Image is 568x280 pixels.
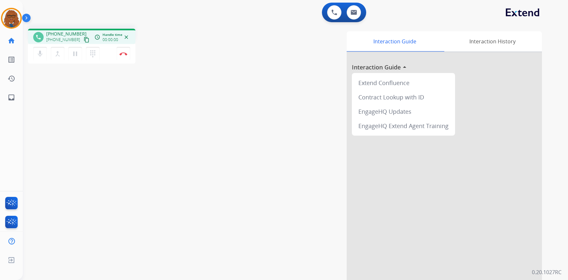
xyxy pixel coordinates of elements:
[71,50,79,58] mat-icon: pause
[7,56,15,64] mat-icon: list_alt
[46,37,80,42] span: [PHONE_NUMBER]
[7,37,15,45] mat-icon: home
[46,31,87,37] span: [PHONE_NUMBER]
[123,34,129,40] mat-icon: close
[89,50,97,58] mat-icon: dialpad
[532,268,561,276] p: 0.20.1027RC
[84,37,90,43] mat-icon: content_copy
[119,52,127,55] img: control
[36,50,44,58] mat-icon: mic
[354,76,452,90] div: Extend Confluence
[94,34,100,40] mat-icon: access_time
[354,119,452,133] div: EngageHQ Extend Agent Training
[103,37,118,42] span: 00:00:00
[354,90,452,104] div: Contract Lookup with ID
[7,94,15,101] mat-icon: inbox
[443,31,542,52] div: Interaction History
[103,32,122,37] span: Handle time
[35,34,41,40] mat-icon: phone
[347,31,443,52] div: Interaction Guide
[7,75,15,82] mat-icon: history
[54,50,62,58] mat-icon: merge_type
[2,9,21,27] img: avatar
[354,104,452,119] div: EngageHQ Updates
